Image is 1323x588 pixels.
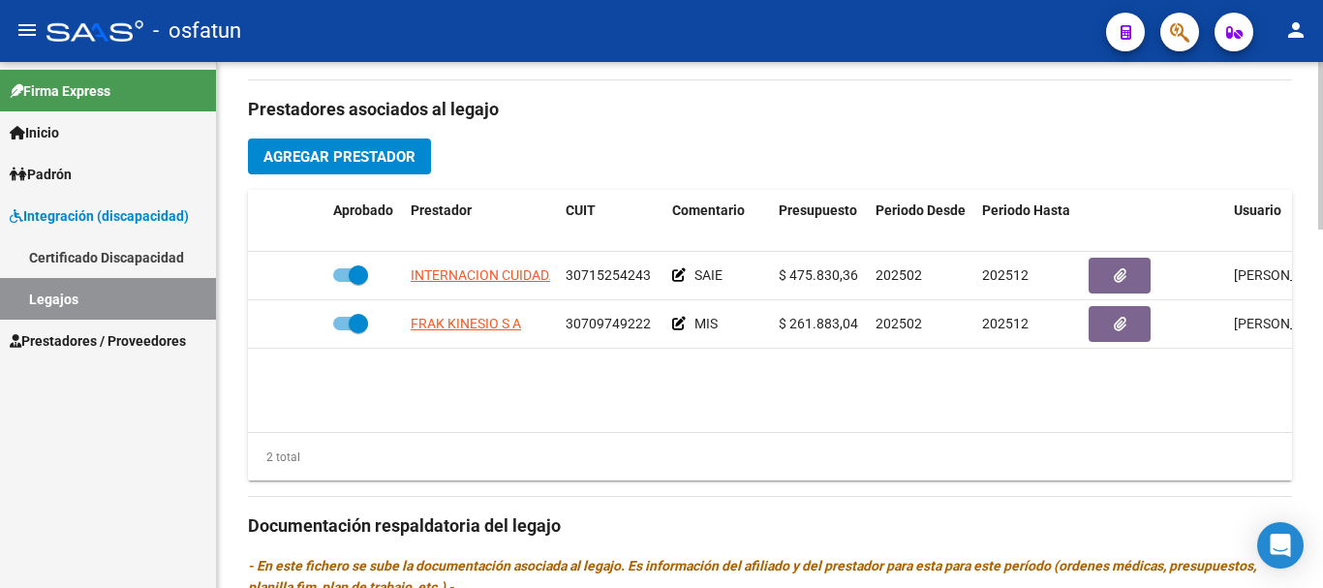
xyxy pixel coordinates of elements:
[411,202,472,218] span: Prestador
[779,267,858,283] span: $ 475.830,36
[10,330,186,352] span: Prestadores / Proveedores
[333,202,393,218] span: Aprobado
[982,316,1029,331] span: 202512
[876,267,922,283] span: 202502
[876,316,922,331] span: 202502
[153,10,241,52] span: - osfatun
[876,202,966,218] span: Periodo Desde
[10,164,72,185] span: Padrón
[15,18,39,42] mat-icon: menu
[771,190,868,254] datatable-header-cell: Presupuesto
[263,148,415,166] span: Agregar Prestador
[248,512,1292,540] h3: Documentación respaldatoria del legajo
[982,202,1070,218] span: Periodo Hasta
[779,316,858,331] span: $ 261.883,04
[982,267,1029,283] span: 202512
[10,205,189,227] span: Integración (discapacidad)
[1284,18,1308,42] mat-icon: person
[411,316,521,331] span: FRAK KINESIO S A
[664,190,771,254] datatable-header-cell: Comentario
[558,190,664,254] datatable-header-cell: CUIT
[1257,522,1304,569] div: Open Intercom Messenger
[779,202,857,218] span: Presupuesto
[566,267,651,283] span: 30715254243
[694,316,718,331] span: MIS
[248,139,431,174] button: Agregar Prestador
[403,190,558,254] datatable-header-cell: Prestador
[248,447,300,468] div: 2 total
[411,267,585,283] span: INTERNACION CUIDADA S.A.
[566,202,596,218] span: CUIT
[672,202,745,218] span: Comentario
[868,190,974,254] datatable-header-cell: Periodo Desde
[1234,202,1281,218] span: Usuario
[566,316,651,331] span: 30709749222
[10,122,59,143] span: Inicio
[248,96,1292,123] h3: Prestadores asociados al legajo
[694,267,723,283] span: SAIE
[974,190,1081,254] datatable-header-cell: Periodo Hasta
[325,190,403,254] datatable-header-cell: Aprobado
[10,80,110,102] span: Firma Express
